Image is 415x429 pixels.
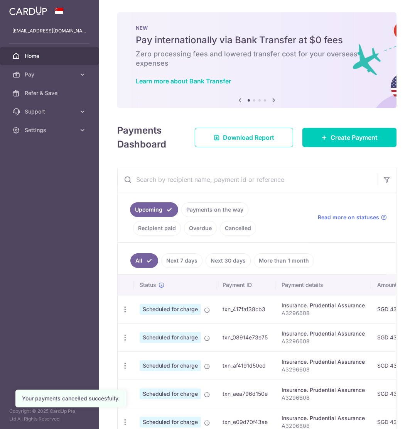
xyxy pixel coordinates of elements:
[282,330,365,337] div: Insurance. Prudential Assurance
[371,323,415,351] td: SGD 430.65
[282,302,365,309] div: Insurance. Prudential Assurance
[161,253,202,268] a: Next 7 days
[136,77,231,85] a: Learn more about Bank Transfer
[206,253,251,268] a: Next 30 days
[331,133,378,142] span: Create Payment
[216,351,275,380] td: txn_af4191d50ed
[117,12,396,108] img: Bank transfer banner
[223,133,274,142] span: Download Report
[140,281,156,289] span: Status
[140,304,201,315] span: Scheduled for charge
[184,221,217,236] a: Overdue
[118,167,378,192] input: Search by recipient name, payment id or reference
[136,49,378,68] h6: Zero processing fees and lowered transfer cost for your overseas expenses
[140,388,201,399] span: Scheduled for charge
[25,52,76,60] span: Home
[133,221,181,236] a: Recipient paid
[282,414,365,422] div: Insurance. Prudential Assurance
[195,128,293,147] a: Download Report
[282,394,365,402] p: A3296608
[136,25,378,31] p: NEW
[220,221,256,236] a: Cancelled
[216,275,275,295] th: Payment ID
[25,108,76,115] span: Support
[140,417,201,427] span: Scheduled for charge
[181,202,248,217] a: Payments on the way
[377,281,397,289] span: Amount
[25,89,76,97] span: Refer & Save
[140,332,201,343] span: Scheduled for charge
[275,275,371,295] th: Payment details
[371,380,415,408] td: SGD 430.65
[140,360,201,371] span: Scheduled for charge
[282,386,365,394] div: Insurance. Prudential Assurance
[302,128,396,147] a: Create Payment
[254,253,314,268] a: More than 1 month
[216,323,275,351] td: txn_08914e73e75
[136,34,378,46] h5: Pay internationally via Bank Transfer at $0 fees
[366,406,407,425] iframe: Opens a widget where you can find more information
[216,380,275,408] td: txn_aea796d150e
[12,27,86,35] p: [EMAIL_ADDRESS][DOMAIN_NAME]
[282,309,365,317] p: A3296608
[371,351,415,380] td: SGD 430.65
[22,395,120,402] div: Your payments cancelled succesfully.
[25,126,76,134] span: Settings
[318,214,387,221] a: Read more on statuses
[282,358,365,366] div: Insurance. Prudential Assurance
[282,366,365,373] p: A3296608
[9,6,47,15] img: CardUp
[282,337,365,345] p: A3296608
[117,124,181,151] h4: Payments Dashboard
[216,295,275,323] td: txn_417faf38cb3
[371,295,415,323] td: SGD 430.65
[130,253,158,268] a: All
[25,71,76,78] span: Pay
[130,202,178,217] a: Upcoming
[318,214,379,221] span: Read more on statuses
